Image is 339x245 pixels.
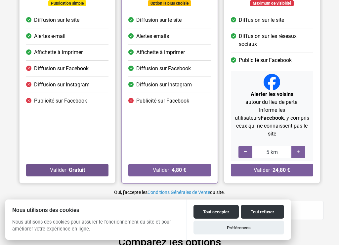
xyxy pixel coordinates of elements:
div: Option la plus choisie [148,0,191,6]
button: Préférences [193,221,284,234]
strong: 24,80 € [273,167,290,173]
span: Diffusion sur les réseaux sociaux [238,32,313,48]
button: Tout refuser [241,205,284,219]
button: Valider ·24,80 € [231,164,313,176]
span: Diffusion sur Facebook [136,65,191,73]
span: Affichette à imprimer [34,48,83,56]
a: Conditions Générales de Vente [148,190,210,195]
div: Maximum de visibilité [250,0,294,6]
small: Oui, j'accepte les du site. [114,190,225,195]
strong: Facebook [260,115,284,121]
img: Facebook [264,74,280,90]
span: Publicité sur Facebook [34,97,87,105]
span: Diffusion sur le site [34,16,79,24]
span: Diffusion sur Instagram [136,81,192,89]
p: autour du lieu de perte. [233,90,310,106]
span: Alertes e-mail [34,32,65,40]
strong: Gratuit [68,167,85,173]
span: Diffusion sur Instagram [34,81,90,89]
span: Publicité sur Facebook [136,97,189,105]
p: Informe les utilisateurs , y compris ceux qui ne connaissent pas le site [233,106,310,138]
span: Publicité sur Facebook [238,56,291,64]
button: Valider ·Gratuit [26,164,108,176]
span: Diffusion sur le site [238,16,284,24]
button: Valider ·4,80 € [128,164,211,176]
h2: Nous utilisons des cookies [5,207,186,213]
span: Diffusion sur Facebook [34,65,89,73]
strong: Alerter les voisins [250,91,293,97]
div: Publication simple [48,0,86,6]
p: Nous utilisons des cookies pour assurer le fonctionnement du site et pour améliorer votre expérie... [5,219,186,238]
span: Alertes emails [136,32,169,40]
span: Diffusion sur le site [136,16,182,24]
button: Tout accepter [193,205,239,219]
strong: 4,80 € [172,167,186,173]
span: Affichette à imprimer [136,48,185,56]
